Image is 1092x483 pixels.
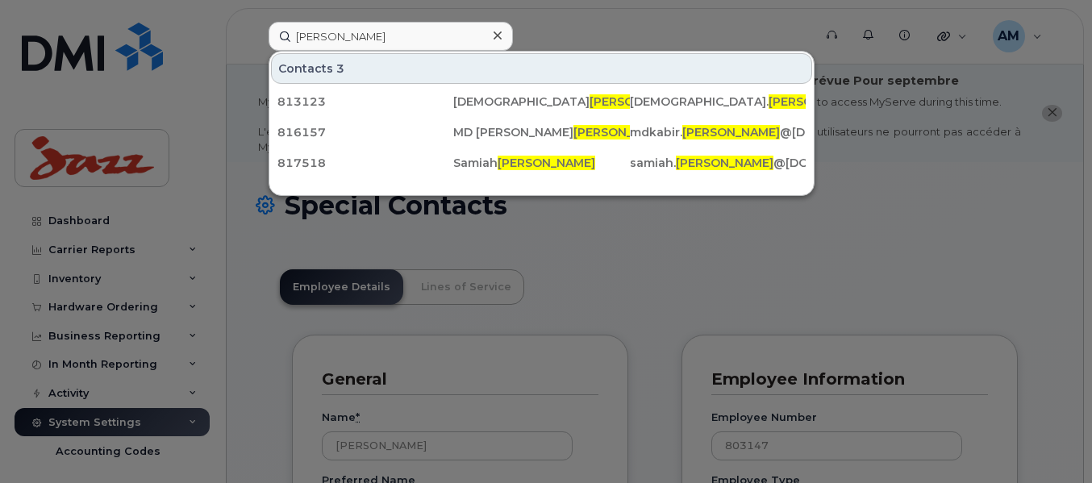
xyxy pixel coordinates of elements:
div: 817518 [277,155,453,171]
span: [PERSON_NAME] [498,156,595,170]
div: mdkabir. @[DOMAIN_NAME] [630,124,806,140]
div: [DEMOGRAPHIC_DATA]. @[DOMAIN_NAME] [630,94,806,110]
span: [PERSON_NAME] [590,94,687,109]
div: 816157 [277,124,453,140]
span: 3 [336,60,344,77]
a: 817518Samiah[PERSON_NAME]samiah.[PERSON_NAME]@[DOMAIN_NAME] [271,148,812,177]
div: 813123 [277,94,453,110]
div: [DEMOGRAPHIC_DATA] [453,94,629,110]
a: 816157MD [PERSON_NAME][PERSON_NAME]mdkabir.[PERSON_NAME]@[DOMAIN_NAME] [271,118,812,147]
span: [PERSON_NAME] [573,125,671,139]
span: [PERSON_NAME] [769,94,866,109]
div: Samiah [453,155,629,171]
a: 813123[DEMOGRAPHIC_DATA][PERSON_NAME][DEMOGRAPHIC_DATA].[PERSON_NAME]@[DOMAIN_NAME] [271,87,812,116]
div: MD [PERSON_NAME] [453,124,629,140]
span: [PERSON_NAME] [676,156,773,170]
div: Contacts [271,53,812,84]
div: samiah. @[DOMAIN_NAME] [630,155,806,171]
span: [PERSON_NAME] [682,125,780,139]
